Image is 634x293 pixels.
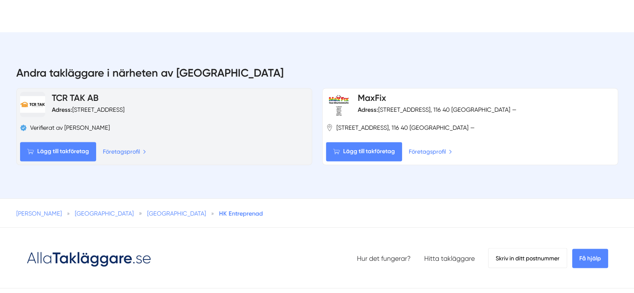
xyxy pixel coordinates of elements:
a: TCR TAK AB [52,93,99,103]
nav: Breadcrumb [16,209,618,217]
svg: Pin / Karta [326,124,333,131]
strong: Adress: [52,106,72,113]
img: MaxFix logotyp [326,92,351,117]
a: Företagsprofil [103,147,146,156]
span: Skriv in ditt postnummer [488,248,567,268]
img: Logotyp Alla Takläggare [26,248,152,267]
span: [STREET_ADDRESS], 116 40 [GEOGRAPHIC_DATA] — [336,123,475,132]
: Lägg till takföretag [20,142,96,161]
a: Hitta takläggare [424,254,475,262]
img: TCR TAK AB logotyp [20,96,45,113]
span: » [211,209,214,217]
a: Företagsprofil [409,147,452,156]
span: » [139,209,142,217]
span: Verifierat av [PERSON_NAME] [30,123,110,132]
a: HK Entreprenad [219,209,263,217]
strong: Adress: [358,106,378,113]
div: [STREET_ADDRESS], 116 40 [GEOGRAPHIC_DATA] — [358,105,517,114]
span: » [67,209,70,217]
: Lägg till takföretag [326,142,402,161]
h3: Andra takläggare i närheten av [GEOGRAPHIC_DATA] [16,66,618,87]
a: Hur det fungerar? [357,254,411,262]
div: [STREET_ADDRESS] [52,105,125,114]
span: Få hjälp [572,249,608,268]
a: [PERSON_NAME] [16,210,62,216]
a: MaxFix [358,93,386,103]
a: [GEOGRAPHIC_DATA] [147,210,206,216]
a: [GEOGRAPHIC_DATA] [75,210,134,216]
